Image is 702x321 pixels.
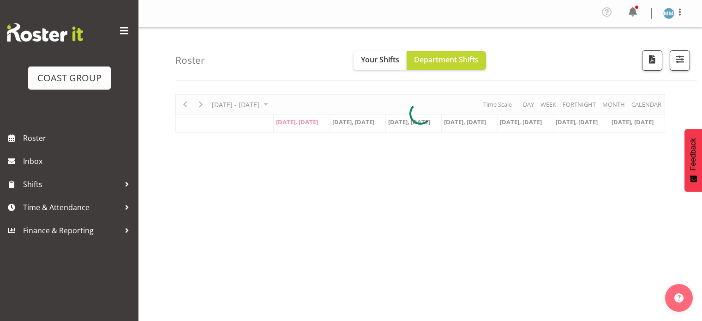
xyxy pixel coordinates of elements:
button: Department Shifts [407,51,486,70]
span: Inbox [23,154,134,168]
img: Rosterit website logo [7,23,83,42]
span: Feedback [689,138,697,170]
img: help-xxl-2.png [674,293,684,303]
span: Roster [23,131,134,145]
div: COAST GROUP [37,71,102,85]
button: Your Shifts [354,51,407,70]
span: Time & Attendance [23,200,120,214]
button: Filter Shifts [670,50,690,71]
span: Finance & Reporting [23,224,120,237]
span: Your Shifts [361,55,399,65]
button: Feedback - Show survey [684,129,702,192]
span: Shifts [23,177,120,191]
button: Download a PDF of the roster according to the set date range. [642,50,662,71]
img: matthew-mcfarlane259.jpg [663,8,674,19]
span: Department Shifts [414,55,479,65]
h4: Roster [175,55,205,66]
